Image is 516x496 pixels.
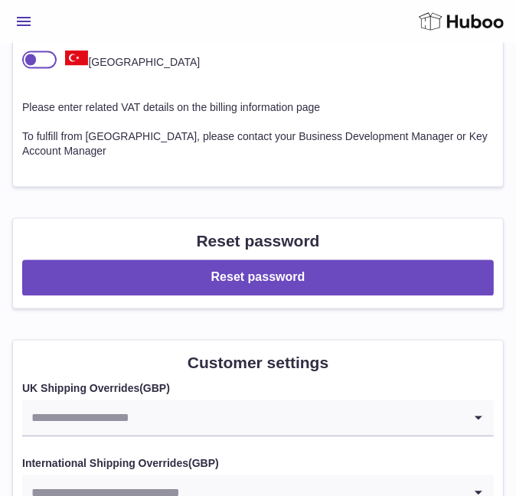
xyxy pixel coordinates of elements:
[22,400,494,437] div: Search for option
[22,130,494,159] p: To fulfill from [GEOGRAPHIC_DATA], please contact your Business Development Manager or Key Accoun...
[22,457,494,472] label: International Shipping Overrides
[188,458,219,470] span: ( )
[22,260,494,296] button: Reset password
[22,272,494,284] a: Reset password
[57,51,200,70] div: [GEOGRAPHIC_DATA]
[143,383,166,395] strong: GBP
[22,382,494,396] label: UK Shipping Overrides
[22,400,463,436] input: Search for option
[22,353,494,374] h2: Customer settings
[192,458,215,470] strong: GBP
[22,100,494,115] p: Please enter related VAT details on the billing information page
[139,383,170,395] span: ( )
[65,51,88,66] img: TR
[22,231,494,253] h2: Reset password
